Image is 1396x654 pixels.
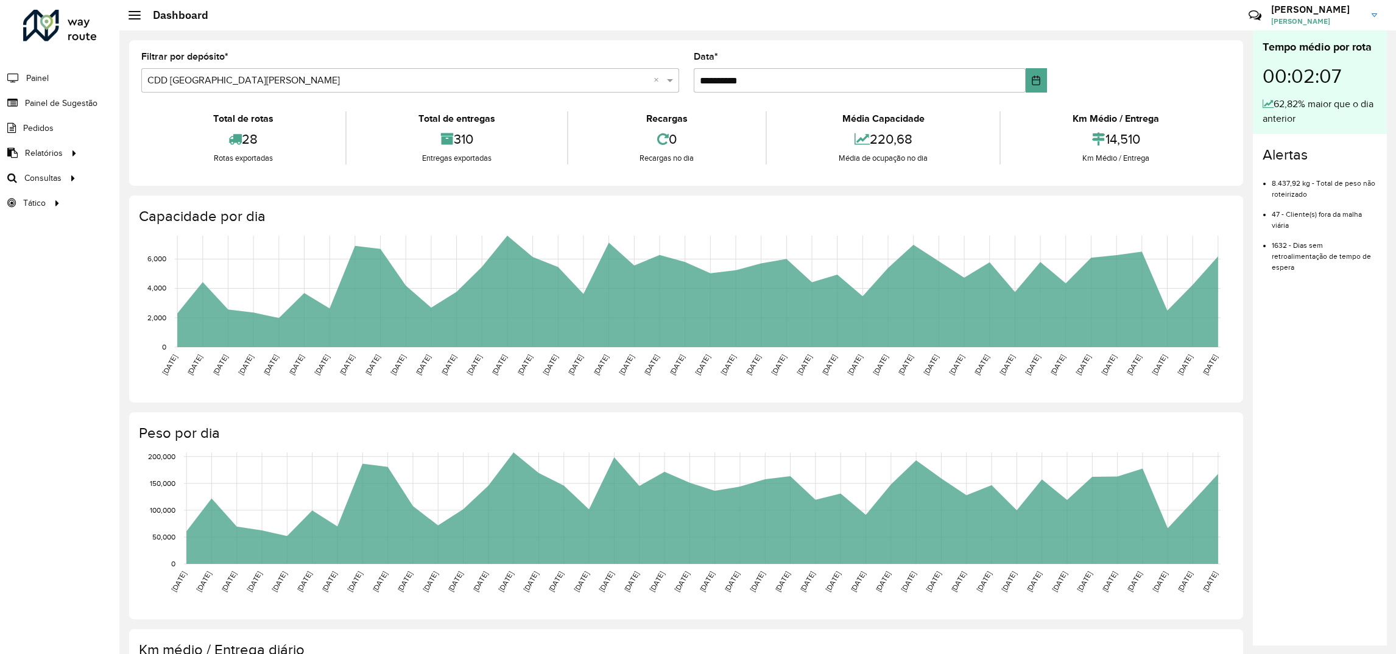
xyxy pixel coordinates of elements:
li: 47 - Cliente(s) fora da malha viária [1272,200,1377,231]
li: 1632 - Dias sem retroalimentação de tempo de espera [1272,231,1377,273]
text: [DATE] [1176,353,1194,376]
text: [DATE] [440,353,457,376]
span: Clear all [654,73,664,88]
text: [DATE] [566,353,584,376]
text: [DATE] [170,570,188,593]
text: [DATE] [774,570,791,593]
text: [DATE] [414,353,432,376]
text: [DATE] [1049,353,1066,376]
text: 2,000 [147,314,166,322]
text: [DATE] [161,353,178,376]
div: 310 [350,126,564,152]
div: Total de entregas [350,111,564,126]
div: 00:02:07 [1263,55,1377,97]
text: [DATE] [1151,353,1168,376]
text: [DATE] [573,570,590,593]
text: [DATE] [446,570,464,593]
h4: Capacidade por dia [139,208,1231,225]
text: [DATE] [245,570,263,593]
text: [DATE] [698,570,716,593]
text: [DATE] [948,353,965,376]
text: 200,000 [148,452,175,460]
text: [DATE] [1101,570,1118,593]
text: [DATE] [849,570,867,593]
text: [DATE] [824,570,842,593]
text: 100,000 [150,506,175,514]
text: [DATE] [648,570,666,593]
h2: Dashboard [141,9,208,22]
text: [DATE] [1074,353,1092,376]
div: Recargas [571,111,763,126]
a: Contato Rápido [1242,2,1268,29]
text: 0 [162,343,166,351]
text: [DATE] [1050,570,1068,593]
label: Data [694,49,718,64]
text: [DATE] [950,570,967,593]
text: [DATE] [673,570,691,593]
div: Recargas no dia [571,152,763,164]
div: 220,68 [770,126,996,152]
text: [DATE] [313,353,331,376]
text: [DATE] [364,353,381,376]
text: [DATE] [998,353,1016,376]
span: [PERSON_NAME] [1271,16,1363,27]
text: 150,000 [150,479,175,487]
text: [DATE] [900,570,917,593]
text: [DATE] [237,353,255,376]
text: [DATE] [643,353,660,376]
text: 0 [171,560,175,568]
span: Pedidos [23,122,54,135]
text: [DATE] [795,353,813,376]
text: [DATE] [287,353,305,376]
li: 8.437,92 kg - Total de peso não roteirizado [1272,169,1377,200]
text: [DATE] [338,353,356,376]
text: [DATE] [471,570,489,593]
text: [DATE] [1176,570,1194,593]
div: Km Médio / Entrega [1004,111,1228,126]
text: [DATE] [1201,570,1219,593]
div: 62,82% maior que o dia anterior [1263,97,1377,126]
text: [DATE] [1201,353,1219,376]
text: [DATE] [186,353,203,376]
text: [DATE] [925,570,942,593]
label: Filtrar por depósito [141,49,228,64]
div: Total de rotas [144,111,342,126]
div: Rotas exportadas [144,152,342,164]
div: Km Médio / Entrega [1004,152,1228,164]
text: [DATE] [389,353,407,376]
text: [DATE] [262,353,280,376]
text: [DATE] [1100,353,1118,376]
span: Relatórios [25,147,63,160]
text: [DATE] [723,570,741,593]
h4: Peso por dia [139,424,1231,442]
text: [DATE] [1076,570,1093,593]
text: [DATE] [522,570,540,593]
div: 14,510 [1004,126,1228,152]
span: Tático [23,197,46,209]
div: 0 [571,126,763,152]
text: [DATE] [465,353,483,376]
text: [DATE] [1025,570,1043,593]
text: [DATE] [820,353,838,376]
text: [DATE] [618,353,635,376]
text: 4,000 [147,284,166,292]
text: [DATE] [547,570,565,593]
div: Média Capacidade [770,111,996,126]
text: [DATE] [622,570,640,593]
text: [DATE] [1151,570,1169,593]
text: 50,000 [152,533,175,541]
span: Painel [26,72,49,85]
div: Tempo médio por rota [1263,39,1377,55]
h4: Alertas [1263,146,1377,164]
text: [DATE] [396,570,414,593]
text: [DATE] [719,353,736,376]
text: [DATE] [295,570,313,593]
h3: [PERSON_NAME] [1271,4,1363,15]
text: [DATE] [1126,570,1143,593]
text: [DATE] [211,353,229,376]
text: [DATE] [846,353,864,376]
div: Média de ocupação no dia [770,152,996,164]
text: [DATE] [975,570,993,593]
text: [DATE] [541,353,559,376]
text: [DATE] [516,353,534,376]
